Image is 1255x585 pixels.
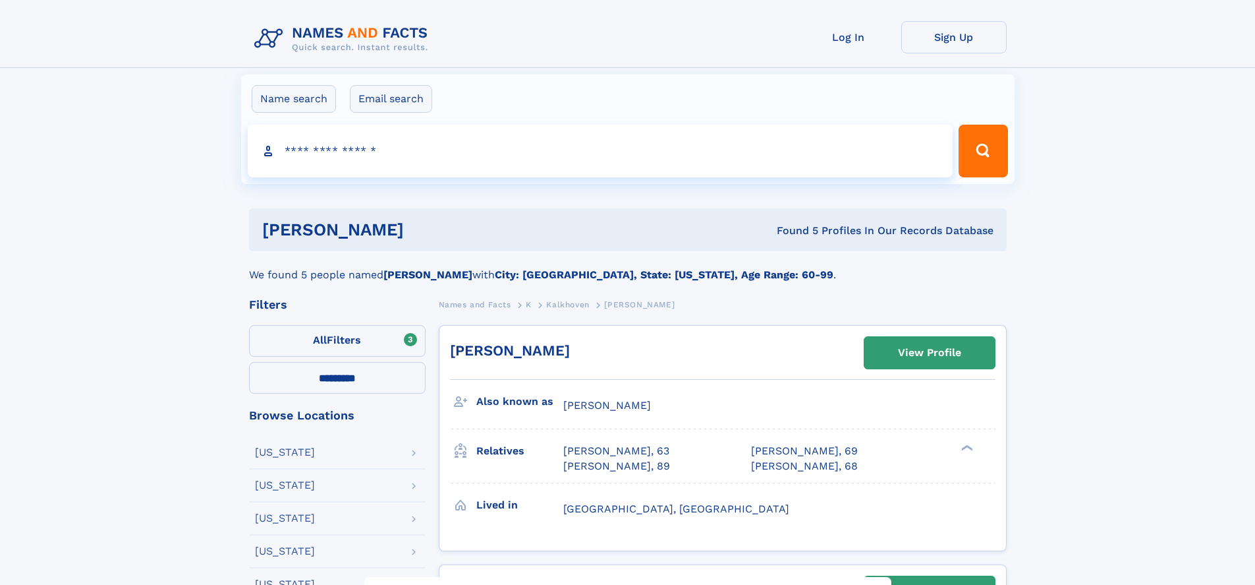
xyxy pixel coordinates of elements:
[255,546,315,557] div: [US_STATE]
[313,334,327,346] span: All
[249,21,439,57] img: Logo Names and Facts
[249,325,426,357] label: Filters
[476,390,563,413] h3: Also known as
[526,296,532,313] a: K
[898,338,961,368] div: View Profile
[350,85,432,113] label: Email search
[252,85,336,113] label: Name search
[495,268,833,281] b: City: [GEOGRAPHIC_DATA], State: [US_STATE], Age Range: 60-99
[255,480,315,491] div: [US_STATE]
[255,513,315,524] div: [US_STATE]
[248,125,953,177] input: search input
[249,410,426,421] div: Browse Locations
[751,444,858,458] a: [PERSON_NAME], 69
[249,251,1007,283] div: We found 5 people named with .
[255,447,315,458] div: [US_STATE]
[249,299,426,311] div: Filters
[439,296,511,313] a: Names and Facts
[958,444,974,452] div: ❯
[563,503,789,515] span: [GEOGRAPHIC_DATA], [GEOGRAPHIC_DATA]
[751,459,858,474] a: [PERSON_NAME], 68
[901,21,1007,53] a: Sign Up
[796,21,901,53] a: Log In
[959,125,1007,177] button: Search Button
[864,337,995,369] a: View Profile
[546,300,589,309] span: Kalkhoven
[383,268,472,281] b: [PERSON_NAME]
[546,296,589,313] a: Kalkhoven
[476,440,563,462] h3: Relatives
[590,224,993,238] div: Found 5 Profiles In Our Records Database
[563,459,670,474] a: [PERSON_NAME], 89
[526,300,532,309] span: K
[563,399,651,412] span: [PERSON_NAME]
[450,342,570,359] a: [PERSON_NAME]
[476,494,563,516] h3: Lived in
[604,300,675,309] span: [PERSON_NAME]
[563,444,669,458] a: [PERSON_NAME], 63
[262,222,590,238] h1: [PERSON_NAME]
